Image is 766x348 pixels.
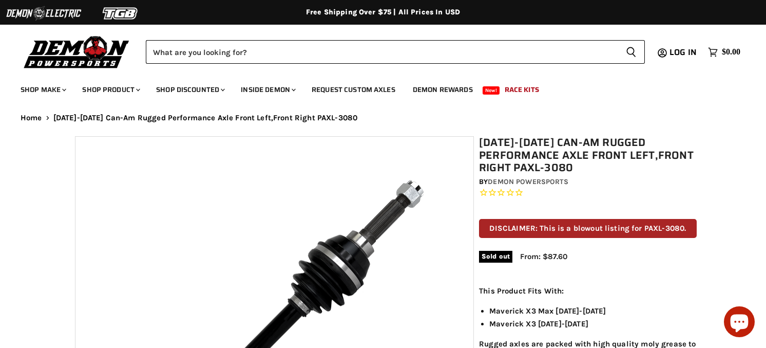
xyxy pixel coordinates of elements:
[13,75,738,100] ul: Main menu
[304,79,403,100] a: Request Custom Axles
[148,79,231,100] a: Shop Discounted
[21,33,133,70] img: Demon Powersports
[618,40,645,64] button: Search
[146,40,618,64] input: Search
[479,251,512,262] span: Sold out
[489,305,697,317] li: Maverick X3 Max [DATE]-[DATE]
[479,219,697,238] p: DISCLAIMER: This is a blowout listing for PAXL-3080.
[5,4,82,23] img: Demon Electric Logo 2
[146,40,645,64] form: Product
[21,114,42,122] a: Home
[497,79,547,100] a: Race Kits
[13,79,72,100] a: Shop Make
[479,285,697,297] p: This Product Fits With:
[479,188,697,198] span: Rated 0.0 out of 5 stars 0 reviews
[82,4,159,23] img: TGB Logo 2
[520,252,567,261] span: From: $87.60
[722,47,740,57] span: $0.00
[479,176,697,188] div: by
[703,45,745,60] a: $0.00
[405,79,481,100] a: Demon Rewards
[489,318,697,330] li: Maverick X3 [DATE]-[DATE]
[483,86,500,95] span: New!
[74,79,146,100] a: Shop Product
[53,114,358,122] span: [DATE]-[DATE] Can-Am Rugged Performance Axle Front Left,Front Right PAXL-3080
[665,48,703,57] a: Log in
[721,306,758,340] inbox-online-store-chat: Shopify online store chat
[669,46,697,59] span: Log in
[233,79,302,100] a: Inside Demon
[479,136,697,174] h1: [DATE]-[DATE] Can-Am Rugged Performance Axle Front Left,Front Right PAXL-3080
[488,177,568,186] a: Demon Powersports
